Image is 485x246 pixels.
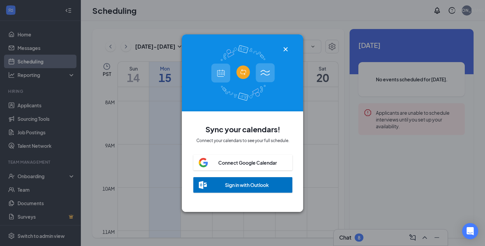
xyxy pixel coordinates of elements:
div: Connect Google Calendar [218,159,277,166]
a: google-iconConnect Google Calendar [193,152,292,170]
a: outlook-iconSign in with Outlook [193,170,292,193]
svg: Cross [282,45,290,53]
img: calendar-integration [211,45,275,101]
div: Open Intercom Messenger [462,223,478,239]
img: google-icon [199,158,208,167]
div: Connect your calendars to see your full schedule. [196,138,289,143]
h1: Sync your calendars! [205,124,280,135]
button: Close [282,45,290,53]
div: Sign in with Outlook [225,182,269,188]
img: outlook-icon [199,181,207,189]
